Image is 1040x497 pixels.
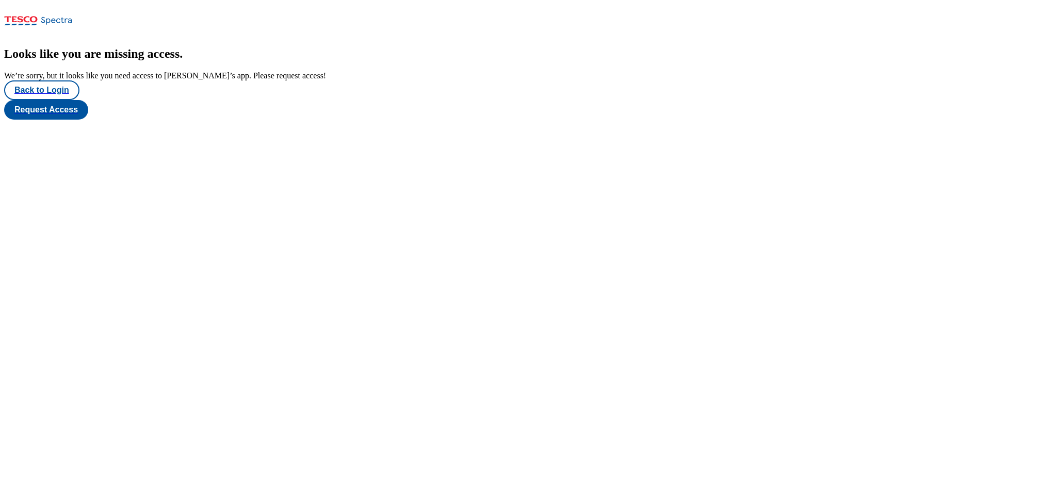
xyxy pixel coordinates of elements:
div: We’re sorry, but it looks like you need access to [PERSON_NAME]’s app. Please request access! [4,71,1036,80]
a: Request Access [4,100,1036,120]
h2: Looks like you are missing access [4,47,1036,61]
a: Back to Login [4,80,1036,100]
span: . [180,47,183,60]
button: Request Access [4,100,88,120]
button: Back to Login [4,80,79,100]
